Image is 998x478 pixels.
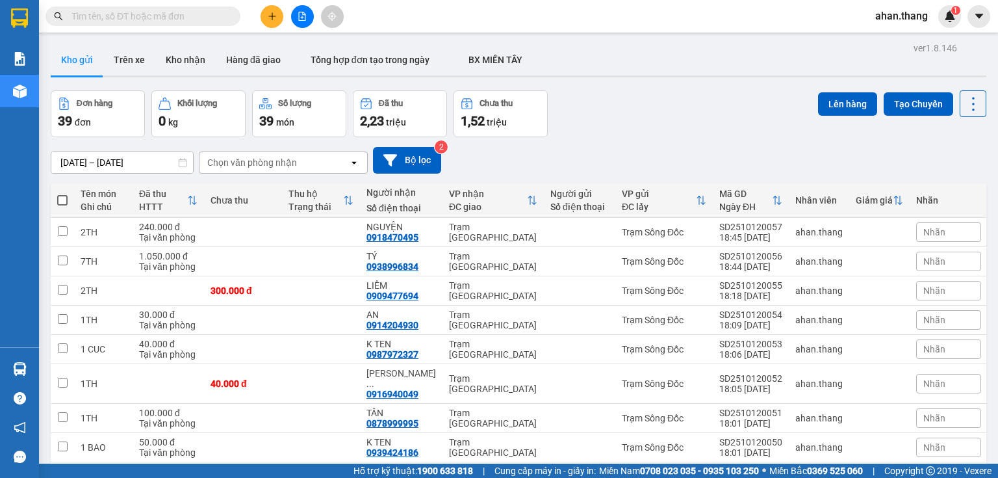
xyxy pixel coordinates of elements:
[795,227,843,237] div: ahan.thang
[719,189,772,199] div: Mã GD
[719,280,782,291] div: SD2510120055
[211,378,275,389] div: 40.000 đ
[81,413,126,423] div: 1TH
[953,6,958,15] span: 1
[967,5,990,28] button: caret-down
[366,232,418,243] div: 0918470495
[719,339,782,349] div: SD2510120053
[159,113,166,129] span: 0
[261,5,283,28] button: plus
[282,183,360,218] th: Toggle SortBy
[81,442,126,453] div: 1 BAO
[81,256,126,267] div: 7TH
[366,437,436,447] div: K TEN
[795,256,843,267] div: ahan.thang
[461,113,485,129] span: 1,52
[366,222,436,232] div: NGUYỆN
[719,447,782,458] div: 18:01 [DATE]
[640,466,759,476] strong: 0708 023 035 - 0935 103 250
[77,99,112,108] div: Đơn hàng
[366,280,436,291] div: LIÊM
[818,92,877,116] button: Lên hàng
[449,222,537,243] div: Trạm [GEOGRAPHIC_DATA]
[366,251,436,261] div: TÝ
[366,408,436,418] div: TÂN
[923,442,945,453] span: Nhãn
[366,339,436,349] div: K TEN
[366,368,436,389] div: NGUYỄN THANH
[795,315,843,325] div: ahan.thang
[139,437,198,447] div: 50.000 đ
[719,310,782,320] div: SD2510120054
[366,320,418,330] div: 0914204930
[795,285,843,296] div: ahan.thang
[622,344,706,354] div: Trạm Sông Đốc
[211,195,275,206] div: Chưa thu
[951,6,960,15] sup: 1
[139,202,187,212] div: HTTT
[550,202,609,212] div: Số điện thoại
[468,55,522,65] span: BX MIỀN TÂY
[622,256,706,267] div: Trạm Sông Đốc
[449,280,537,301] div: Trạm [GEOGRAPHIC_DATA]
[550,189,609,199] div: Người gửi
[449,437,537,458] div: Trạm [GEOGRAPHIC_DATA]
[366,447,418,458] div: 0939424186
[366,389,418,399] div: 0916940049
[480,99,513,108] div: Chưa thu
[139,261,198,272] div: Tại văn phòng
[311,55,429,65] span: Tổng hợp đơn tạo trong ngày
[807,466,863,476] strong: 0369 525 060
[216,44,291,75] button: Hàng đã giao
[719,261,782,272] div: 18:44 [DATE]
[51,152,193,173] input: Select a date range.
[923,256,945,267] span: Nhãn
[386,117,406,127] span: triệu
[58,113,72,129] span: 39
[71,9,225,23] input: Tìm tên, số ĐT hoặc mã đơn
[14,421,26,434] span: notification
[719,384,782,394] div: 18:05 [DATE]
[923,344,945,354] span: Nhãn
[139,310,198,320] div: 30.000 đ
[856,195,893,206] div: Giảm giá
[360,113,384,129] span: 2,23
[373,147,441,174] button: Bộ lọc
[51,90,145,137] button: Đơn hàng39đơn
[75,117,91,127] span: đơn
[914,41,957,55] div: ver 1.8.146
[11,8,28,28] img: logo-vxr
[795,378,843,389] div: ahan.thang
[916,195,981,206] div: Nhãn
[349,157,359,168] svg: open
[622,315,706,325] div: Trạm Sông Đốc
[139,320,198,330] div: Tại văn phòng
[449,251,537,272] div: Trạm [GEOGRAPHIC_DATA]
[449,189,527,199] div: VP nhận
[168,117,178,127] span: kg
[719,418,782,429] div: 18:01 [DATE]
[139,339,198,349] div: 40.000 đ
[435,140,448,153] sup: 2
[873,464,875,478] span: |
[719,232,782,243] div: 18:45 [DATE]
[291,5,314,28] button: file-add
[54,12,63,21] span: search
[454,90,548,137] button: Chưa thu1,52 triệu
[795,413,843,423] div: ahan.thang
[366,261,418,272] div: 0938996834
[366,203,436,213] div: Số điện thoại
[719,408,782,418] div: SD2510120051
[139,251,198,261] div: 1.050.000 đ
[151,90,246,137] button: Khối lượng0kg
[449,373,537,394] div: Trạm [GEOGRAPHIC_DATA]
[923,413,945,423] span: Nhãn
[719,349,782,360] div: 18:06 [DATE]
[133,183,204,218] th: Toggle SortBy
[713,183,789,218] th: Toggle SortBy
[207,156,297,169] div: Chọn văn phòng nhận
[923,315,945,325] span: Nhãn
[177,99,217,108] div: Khối lượng
[13,362,27,376] img: warehouse-icon
[103,44,155,75] button: Trên xe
